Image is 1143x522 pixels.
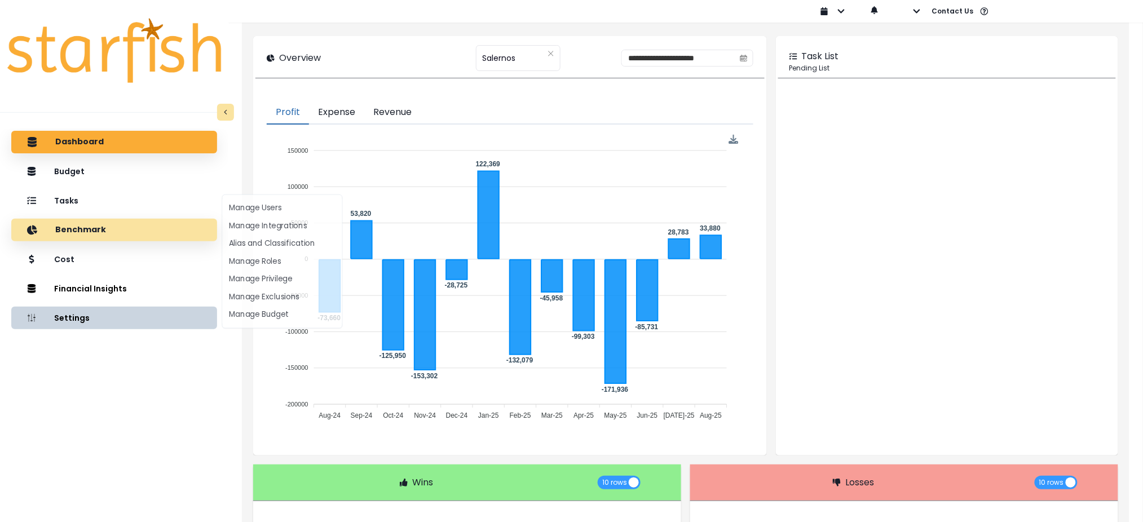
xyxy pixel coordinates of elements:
[664,412,695,419] tspan: [DATE]-25
[11,189,217,212] button: Tasks
[548,48,554,59] button: Clear
[55,225,106,235] p: Benchmark
[223,288,342,306] button: Manage Exclusions
[414,412,436,419] tspan: Nov-24
[319,412,341,419] tspan: Aug-24
[482,46,515,70] span: Salernos
[11,219,217,241] button: Benchmark
[574,412,594,419] tspan: Apr-25
[604,412,627,419] tspan: May-25
[364,101,421,125] button: Revenue
[802,50,839,63] p: Task List
[54,167,85,176] p: Budget
[223,306,342,324] button: Manage Budget
[446,412,468,419] tspan: Dec-24
[479,412,500,419] tspan: Jan-25
[286,328,308,335] tspan: -100000
[412,476,433,489] p: Wins
[309,101,364,125] button: Expense
[351,412,373,419] tspan: Sep-24
[11,160,217,183] button: Budget
[267,101,309,125] button: Profit
[542,412,563,419] tspan: Mar-25
[740,54,748,62] svg: calendar
[54,255,74,264] p: Cost
[845,476,874,489] p: Losses
[383,412,404,419] tspan: Oct-24
[11,307,217,329] button: Settings
[223,217,342,235] button: Manage Integrations
[54,196,78,206] p: Tasks
[288,183,308,190] tspan: 100000
[223,270,342,288] button: Manage Privilege
[729,135,739,144] div: Menu
[548,50,554,57] svg: close
[286,401,308,408] tspan: -200000
[789,63,1105,73] p: Pending List
[286,365,308,371] tspan: -150000
[11,248,217,271] button: Cost
[223,253,342,271] button: Manage Roles
[279,51,321,65] p: Overview
[55,137,104,147] p: Dashboard
[223,235,342,253] button: Alias and Classification
[510,412,531,419] tspan: Feb-25
[11,277,217,300] button: Financial Insights
[729,135,739,144] img: Download Profit
[602,476,627,489] span: 10 rows
[288,147,308,154] tspan: 150000
[1039,476,1064,489] span: 10 rows
[637,412,658,419] tspan: Jun-25
[700,412,722,419] tspan: Aug-25
[223,199,342,217] button: Manage Users
[11,131,217,153] button: Dashboard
